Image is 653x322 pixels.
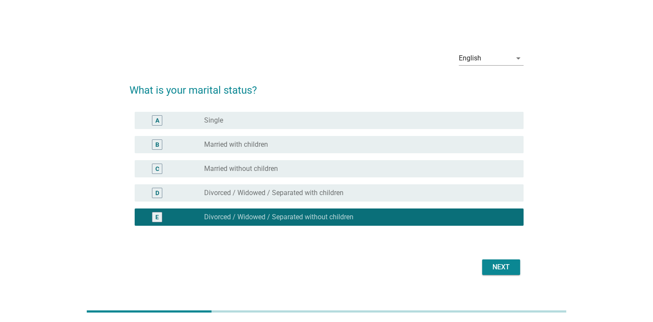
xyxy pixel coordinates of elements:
button: Next [482,259,520,275]
div: E [155,213,159,222]
i: arrow_drop_down [513,53,524,63]
div: A [155,116,159,125]
div: C [155,164,159,174]
label: Divorced / Widowed / Separated without children [204,213,353,221]
div: Next [489,262,513,272]
div: English [459,54,481,62]
h2: What is your marital status? [129,74,524,98]
label: Single [204,116,223,125]
label: Married without children [204,164,278,173]
div: D [155,189,159,198]
label: Married with children [204,140,268,149]
div: B [155,140,159,149]
label: Divorced / Widowed / Separated with children [204,189,344,197]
